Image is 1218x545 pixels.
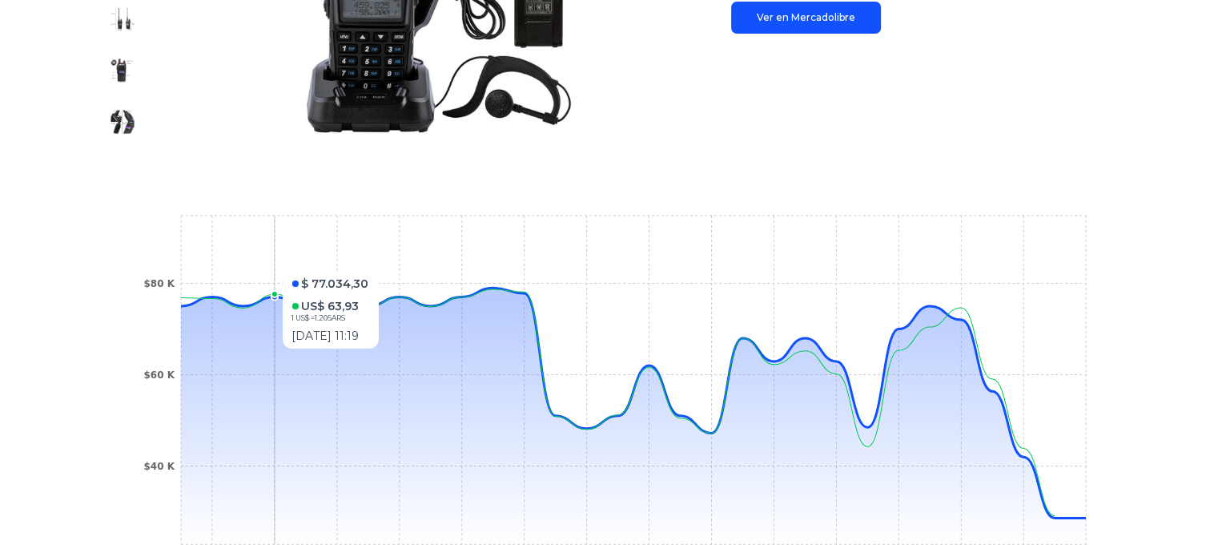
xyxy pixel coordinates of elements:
[731,2,881,34] a: Ver en Mercadolibre
[143,278,175,289] tspan: $80 K
[110,109,135,135] img: Walkie-talkie Baofeng Bi-Banda UV-82 - negro 220V
[143,461,175,472] tspan: $40 K
[110,6,135,32] img: Walkie-talkie Baofeng Bi-Banda UV-82 - negro 220V
[110,58,135,83] img: Walkie-talkie Baofeng Bi-Banda UV-82 - negro 220V
[143,369,175,381] tspan: $60 K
